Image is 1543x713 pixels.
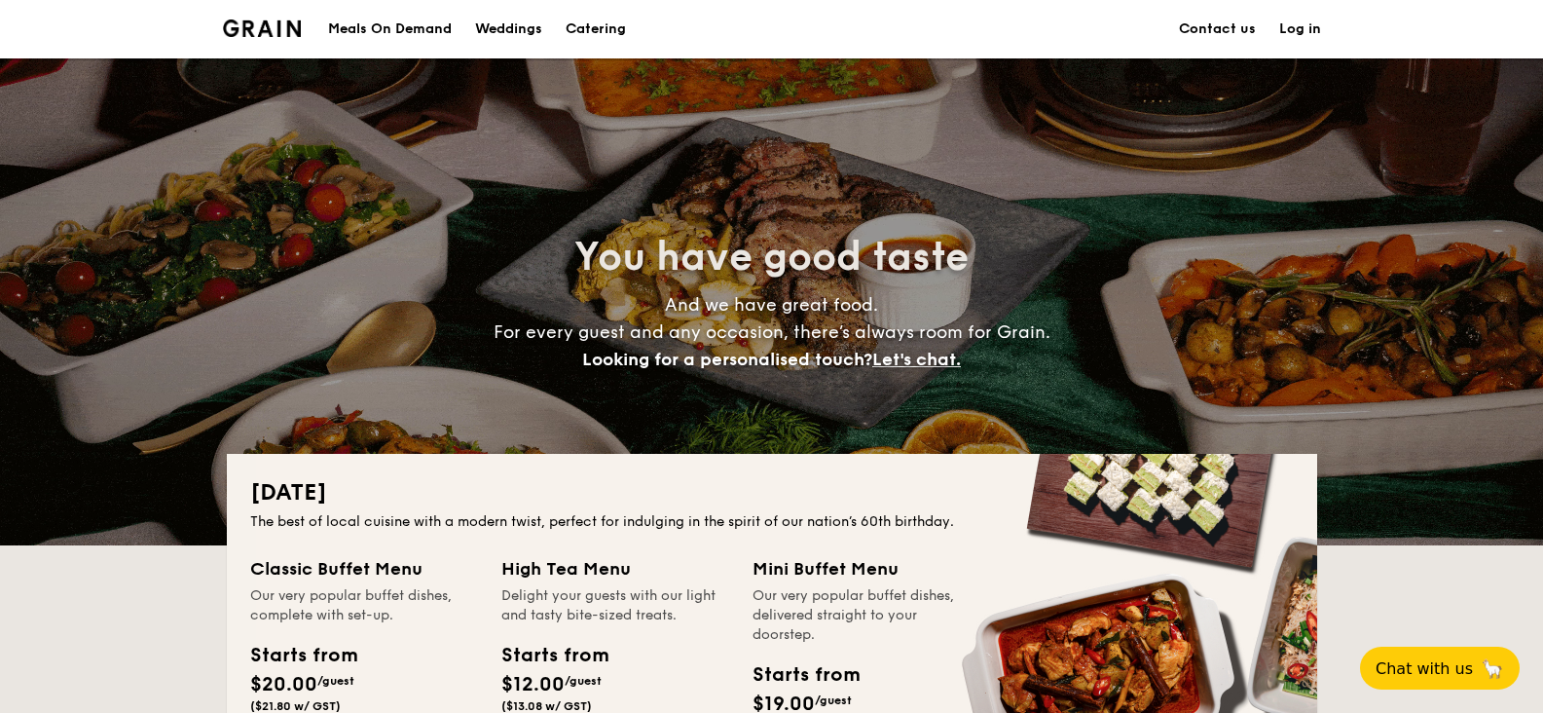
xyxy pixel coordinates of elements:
div: Mini Buffet Menu [753,555,980,582]
h2: [DATE] [250,477,1294,508]
span: ($21.80 w/ GST) [250,699,341,713]
div: Classic Buffet Menu [250,555,478,582]
div: Our very popular buffet dishes, delivered straight to your doorstep. [753,586,980,645]
span: 🦙 [1481,657,1504,680]
span: Chat with us [1376,659,1473,678]
div: Delight your guests with our light and tasty bite-sized treats. [501,586,729,625]
div: The best of local cuisine with a modern twist, perfect for indulging in the spirit of our nation’... [250,512,1294,532]
span: /guest [815,694,852,707]
span: /guest [317,674,354,688]
div: Starts from [250,641,356,670]
a: Logotype [223,19,302,37]
span: ($13.08 w/ GST) [501,699,592,713]
span: $12.00 [501,673,565,696]
span: /guest [565,674,602,688]
button: Chat with us🦙 [1360,647,1520,690]
div: Starts from [501,641,607,670]
img: Grain [223,19,302,37]
span: Let's chat. [872,349,961,370]
div: Our very popular buffet dishes, complete with set-up. [250,586,478,625]
div: Starts from [753,660,859,690]
div: High Tea Menu [501,555,729,582]
span: $20.00 [250,673,317,696]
